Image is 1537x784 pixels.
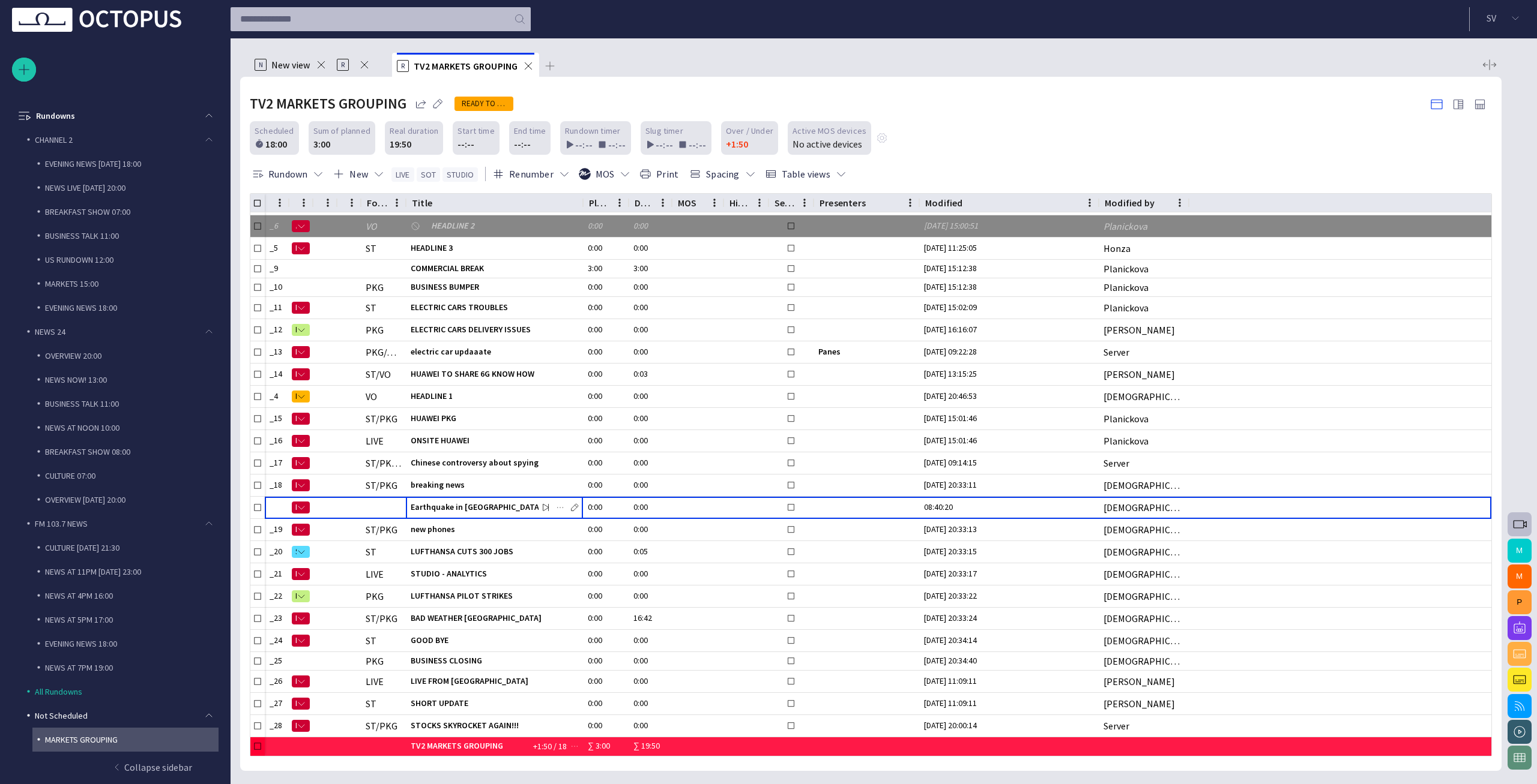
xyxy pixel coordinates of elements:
button: Menu [705,194,723,212]
button: N [292,563,310,585]
button: N [292,671,310,692]
div: Vedra [1104,390,1184,403]
span: N [295,414,297,423]
button: R [292,319,310,341]
div: 13/06 09:14:15 [924,457,982,468]
div: HEADLINE 3 [411,238,578,259]
div: _10 [270,281,284,293]
div: 12/09/2024 15:00:51 [924,220,983,232]
div: EVENING NEWS 18:00 [32,296,219,320]
div: CULTURE 07:00 [32,464,219,488]
span: BUSINESS CLOSING [411,655,578,666]
div: NEWS AT 11PM [DATE] 23:00 [32,560,219,584]
div: 0:00 [588,501,624,513]
div: 0:00 [588,413,624,424]
div: _25 [270,655,284,666]
div: _23 [270,612,284,624]
div: Planickova [1104,220,1147,233]
div: Chinese controversy about spying [411,452,578,474]
div: 3:00 [633,263,653,274]
div: Earthquake in Japan [411,497,578,518]
div: _13 [270,346,284,358]
span: BAD WEATHER [GEOGRAPHIC_DATA] [411,612,578,624]
button: Rundown [250,163,326,185]
div: Planickova [1104,281,1149,294]
button: N [292,608,310,629]
button: N [292,341,310,363]
div: _4 [270,391,284,402]
button: Print [638,163,683,185]
span: BUSINESS BUMPER [411,281,578,293]
div: NEWS LIVE [DATE] 20:00 [32,176,219,200]
div: 12/09/2024 15:01:46 [924,435,982,446]
div: BREAKFAST SHOW 08:00 [32,440,219,464]
span: HEADLINE 1 [411,391,578,402]
div: 0:00 [633,302,653,313]
div: new phones [411,519,578,540]
span: ONSITE HUAWEI [411,435,578,446]
p: CULTURE 07:00 [45,470,219,482]
button: Menu [319,194,337,212]
div: NNew view [250,53,332,77]
button: N [292,630,310,651]
span: N [295,525,297,534]
button: Menu [750,194,768,212]
div: STUDIO - ANALYTICS [411,563,578,585]
button: Menu [901,194,919,212]
p: N [255,59,267,71]
span: N [295,244,297,253]
button: Menu [295,194,313,212]
div: BUSINESS CLOSING [411,652,578,670]
span: STUDIO - ANALYTICS [411,568,578,579]
div: LIVE [366,567,384,581]
div: ST/PKG [366,479,397,492]
span: electric car updaaate [411,346,578,358]
div: 0:00 [633,346,653,358]
p: NEWS AT 7PM 19:00 [45,662,219,674]
button: Menu [796,194,814,212]
div: _20 [270,546,284,557]
p: BUSINESS TALK 11:00 [45,230,219,242]
div: ELECTRIC CARS TROUBLES [411,297,578,319]
div: COMMERCIAL BREAK [411,260,578,278]
div: 24/03 20:34:14 [924,635,982,646]
div: 0:00 [633,435,653,446]
div: 24/03 20:33:15 [924,546,982,557]
span: R [295,591,297,601]
div: 0:00 [633,524,653,535]
button: STUDIO [442,167,478,182]
p: US RUNDOWN 12:00 [45,254,219,266]
p: NEWS AT 5PM 17:00 [45,614,219,626]
p: BREAKFAST SHOW 08:00 [45,446,219,458]
img: Octopus News Room [12,8,181,32]
div: Vedra [1104,523,1184,536]
div: R [332,53,392,77]
div: HUAWEI TO SHARE 6G KNOW HOW [411,364,578,385]
div: 0:00 [633,698,653,709]
div: 0:00 [633,413,653,424]
button: M [292,386,310,407]
button: Menu [1081,194,1099,212]
div: 24/03 20:33:17 [924,568,982,579]
button: N [292,238,310,259]
div: 0:00 [588,346,624,358]
div: Planickova [1104,262,1149,275]
div: ST [366,545,376,558]
div: Planickova [1104,301,1149,314]
div: _14 [270,368,284,380]
div: PKG/ADLIB/ST [366,346,401,359]
span: Earthquake in [GEOGRAPHIC_DATA] [411,501,578,513]
span: HEADLINE 2 [431,220,578,232]
span: COMMERCIAL BREAK [411,263,578,274]
div: 12/09/2024 15:12:38 [924,281,982,293]
span: HUAWEI TO SHARE 6G KNOW HOW [411,368,578,380]
div: _24 [270,635,284,646]
button: SOT [417,167,441,182]
button: Menu [271,194,289,212]
span: ELECTRIC CARS DELIVERY ISSUES [411,324,578,335]
button: N [292,497,310,518]
div: NEWS AT NOON 10:00 [32,416,219,440]
span: N [295,480,297,490]
div: 24/03 20:33:24 [924,612,982,624]
div: 0:00 [588,524,624,535]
